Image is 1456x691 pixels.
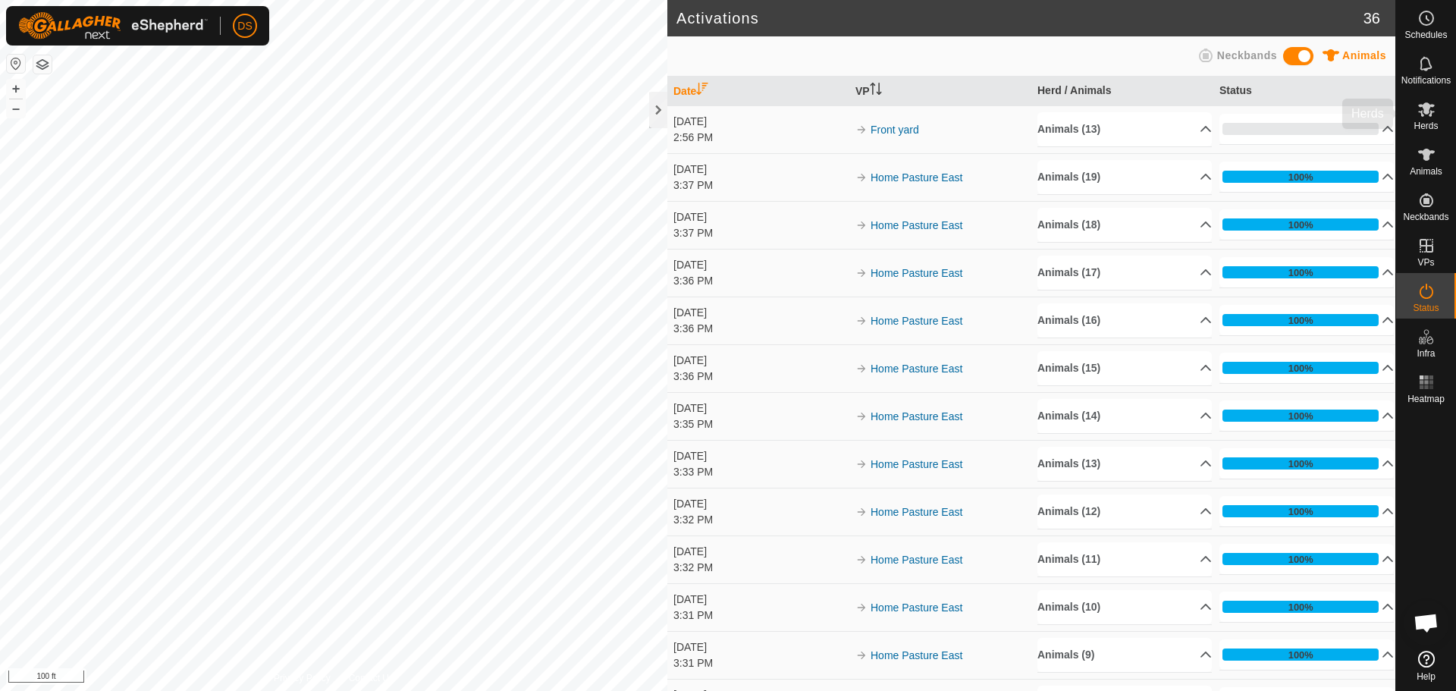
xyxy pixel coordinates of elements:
span: DS [237,18,252,34]
div: [DATE] [673,544,848,560]
div: [DATE] [673,592,848,608]
p-accordion-header: Animals (11) [1037,542,1212,576]
div: 3:31 PM [673,655,848,671]
div: 3:32 PM [673,560,848,576]
img: arrow [855,267,868,279]
p-accordion-header: Animals (17) [1037,256,1212,290]
div: 100% [1288,457,1313,471]
th: Status [1213,77,1395,106]
div: 3:36 PM [673,273,848,289]
div: 100% [1222,410,1379,422]
div: 100% [1222,505,1379,517]
div: 100% [1222,457,1379,470]
div: [DATE] [673,114,848,130]
div: 100% [1222,218,1379,231]
p-accordion-header: 100% [1219,639,1394,670]
div: 100% [1288,361,1313,375]
a: Home Pasture East [871,363,962,375]
p-accordion-header: Animals (13) [1037,447,1212,481]
a: Contact Us [349,671,394,685]
p-accordion-header: 100% [1219,209,1394,240]
p-accordion-header: Animals (16) [1037,303,1212,338]
div: 100% [1222,553,1379,565]
p-accordion-header: Animals (9) [1037,638,1212,672]
p-accordion-header: 0% [1219,114,1394,144]
img: arrow [855,219,868,231]
a: Home Pasture East [871,554,962,566]
div: 100% [1222,601,1379,613]
button: Map Layers [33,55,52,74]
img: arrow [855,649,868,661]
div: 3:37 PM [673,177,848,193]
div: [DATE] [673,353,848,369]
div: 100% [1222,171,1379,183]
p-accordion-header: 100% [1219,448,1394,479]
p-accordion-header: 100% [1219,496,1394,526]
a: Home Pasture East [871,315,962,327]
div: Open chat [1404,600,1449,645]
div: [DATE] [673,209,848,225]
div: [DATE] [673,162,848,177]
span: Status [1413,303,1439,313]
img: arrow [855,171,868,184]
button: – [7,99,25,118]
p-accordion-header: 100% [1219,353,1394,383]
div: [DATE] [673,448,848,464]
th: Herd / Animals [1031,77,1213,106]
a: Home Pasture East [871,458,962,470]
div: 100% [1222,314,1379,326]
th: Date [667,77,849,106]
p-accordion-header: 100% [1219,400,1394,431]
span: Animals [1342,49,1386,61]
div: [DATE] [673,639,848,655]
div: [DATE] [673,400,848,416]
img: arrow [855,554,868,566]
div: 100% [1222,362,1379,374]
span: Neckbands [1403,212,1448,221]
a: Home Pasture East [871,649,962,661]
span: Schedules [1404,30,1447,39]
div: 100% [1288,648,1313,662]
span: 36 [1363,7,1380,30]
div: 0% [1222,123,1379,135]
div: 3:37 PM [673,225,848,241]
a: Home Pasture East [871,267,962,279]
div: 3:31 PM [673,608,848,623]
p-accordion-header: 100% [1219,544,1394,574]
button: Reset Map [7,55,25,73]
div: 3:33 PM [673,464,848,480]
a: Privacy Policy [274,671,331,685]
div: 100% [1288,409,1313,423]
div: 2:56 PM [673,130,848,146]
span: VPs [1417,258,1434,267]
p-accordion-header: Animals (10) [1037,590,1212,624]
p-accordion-header: Animals (19) [1037,160,1212,194]
p-accordion-header: Animals (13) [1037,112,1212,146]
a: Home Pasture East [871,506,962,518]
img: arrow [855,363,868,375]
p-accordion-header: 100% [1219,162,1394,192]
p-accordion-header: 100% [1219,592,1394,622]
img: arrow [855,601,868,614]
img: arrow [855,124,868,136]
div: 3:35 PM [673,416,848,432]
img: arrow [855,506,868,518]
a: Front yard [871,124,919,136]
div: 100% [1288,218,1313,232]
span: Neckbands [1217,49,1277,61]
p-accordion-header: 100% [1219,257,1394,287]
p-accordion-header: Animals (15) [1037,351,1212,385]
div: 3:32 PM [673,512,848,528]
a: Home Pasture East [871,171,962,184]
div: 100% [1288,504,1313,519]
p-sorticon: Activate to sort [696,85,708,97]
img: arrow [855,315,868,327]
img: arrow [855,410,868,422]
div: 3:36 PM [673,369,848,385]
a: Home Pasture East [871,601,962,614]
img: arrow [855,458,868,470]
div: 100% [1222,649,1379,661]
p-accordion-header: Animals (14) [1037,399,1212,433]
span: Infra [1417,349,1435,358]
p-sorticon: Activate to sort [870,85,882,97]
